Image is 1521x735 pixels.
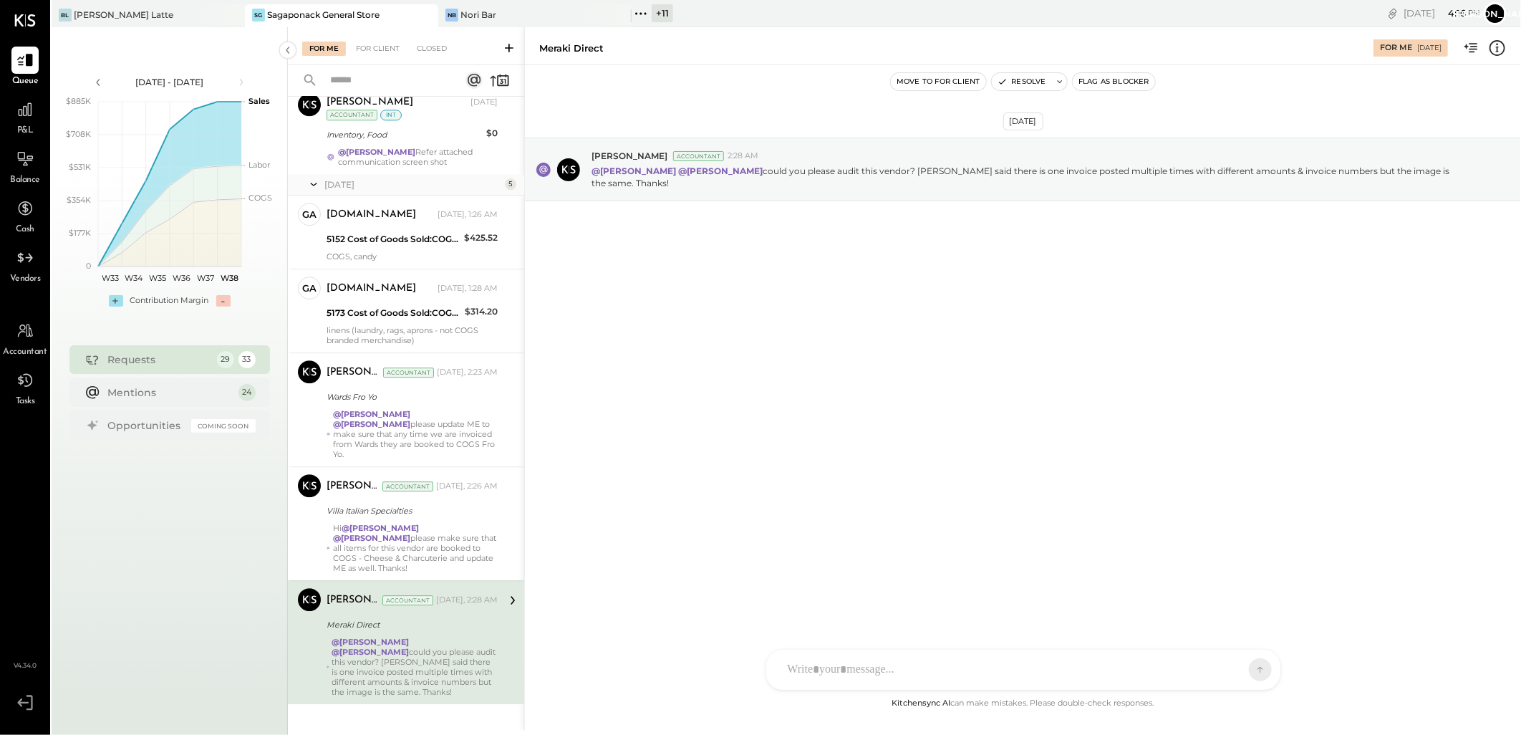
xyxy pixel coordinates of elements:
text: W38 [220,273,238,283]
div: 33 [238,351,256,368]
div: ga [302,208,317,221]
a: Balance [1,145,49,187]
text: W34 [125,273,143,283]
div: $425.52 [464,231,498,245]
div: 29 [217,351,234,368]
text: Labor [248,160,270,170]
div: Accountant [327,110,377,120]
div: Nori Bar [460,9,496,21]
div: [DATE] [1404,6,1480,20]
div: 5 [505,178,516,190]
div: Villa Italian Specialties [327,504,493,518]
text: $885K [66,96,91,106]
strong: @[PERSON_NAME] [342,523,419,533]
div: [DATE], 2:23 AM [437,367,498,378]
strong: @[PERSON_NAME] [333,419,410,429]
strong: @[PERSON_NAME] [591,165,676,176]
button: Resolve [992,73,1052,90]
a: Tasks [1,367,49,408]
text: W33 [101,273,118,283]
div: Accountant [382,595,433,605]
a: Accountant [1,317,49,359]
button: [PERSON_NAME] [1484,2,1507,25]
div: For Me [302,42,346,56]
text: W37 [197,273,214,283]
div: [PERSON_NAME] [327,593,380,607]
div: [PERSON_NAME] Latte [74,9,173,21]
strong: @[PERSON_NAME] [332,647,410,657]
span: Tasks [16,395,35,408]
text: 0 [86,261,91,271]
span: Accountant [4,346,47,359]
div: Refer attached communication screen shot [338,147,498,167]
div: [DATE], 1:26 AM [438,209,498,221]
div: Accountant [673,151,724,161]
text: COGS [248,193,272,203]
div: For Me [1380,42,1412,54]
span: Balance [10,174,40,187]
div: [DATE] [324,178,501,191]
div: Mentions [108,385,231,400]
div: could you please audit this vendor? [PERSON_NAME] said there is one invoice posted multiple times... [332,637,498,697]
div: please update ME to make sure that any time we are invoiced from Wards they are booked to COGS Fr... [333,409,498,459]
strong: @[PERSON_NAME] [333,409,410,419]
a: P&L [1,96,49,138]
p: could you please audit this vendor? [PERSON_NAME] said there is one invoice posted multiple times... [591,165,1464,189]
div: linens (laundry, rags, aprons - not COGS branded merchandise) [327,325,498,345]
div: COGS, candy [327,251,498,261]
div: 5152 Cost of Goods Sold:COGS, Retail Bread:COGS, Bakery [327,232,460,246]
div: [DATE] - [DATE] [109,76,231,88]
text: W36 [173,273,190,283]
span: 2:28 AM [728,150,758,162]
div: Meraki Direct [539,42,604,55]
text: $708K [66,129,91,139]
a: Cash [1,195,49,236]
strong: @[PERSON_NAME] [338,147,415,157]
button: Flag as Blocker [1073,73,1155,90]
div: [PERSON_NAME] [327,479,380,494]
div: [DATE] [470,97,498,108]
div: Accountant [383,367,434,378]
a: Vendors [1,244,49,286]
div: NB [445,9,458,21]
text: $354K [67,195,91,205]
div: int [380,110,402,120]
div: [DATE] [1003,112,1043,130]
text: W35 [149,273,166,283]
div: [DOMAIN_NAME] [327,208,416,222]
div: For Client [349,42,407,56]
button: Move to for client [891,73,986,90]
span: Queue [12,75,39,88]
div: Inventory, Food [327,128,482,142]
div: Sagaponack General Store [267,9,380,21]
div: [DATE], 1:28 AM [438,283,498,294]
div: Coming Soon [191,419,256,433]
div: Wards Fro Yo [327,390,493,404]
div: [PERSON_NAME] [327,365,380,380]
div: SG [252,9,265,21]
span: Cash [16,224,34,236]
strong: @[PERSON_NAME] [333,533,410,543]
div: 5173 Cost of Goods Sold:COGS, Merchandise:COGS, Branded Merchandise [327,306,460,320]
div: [DATE], 2:28 AM [436,595,498,606]
div: + 11 [652,4,673,22]
span: P&L [17,125,34,138]
div: Requests [108,352,210,367]
div: [DATE] [1417,43,1442,53]
div: Contribution Margin [130,295,209,307]
div: - [216,295,231,307]
div: [PERSON_NAME] [327,95,413,110]
div: + [109,295,123,307]
div: Accountant [382,481,433,491]
div: Meraki Direct [327,618,493,632]
a: Queue [1,47,49,88]
div: 24 [238,384,256,401]
strong: @[PERSON_NAME] [678,165,763,176]
div: $0 [486,126,498,140]
div: Opportunities [108,418,184,433]
text: $531K [69,162,91,172]
div: $314.20 [465,304,498,319]
div: [DOMAIN_NAME] [327,282,416,296]
strong: @[PERSON_NAME] [332,637,410,647]
span: Vendors [10,273,41,286]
